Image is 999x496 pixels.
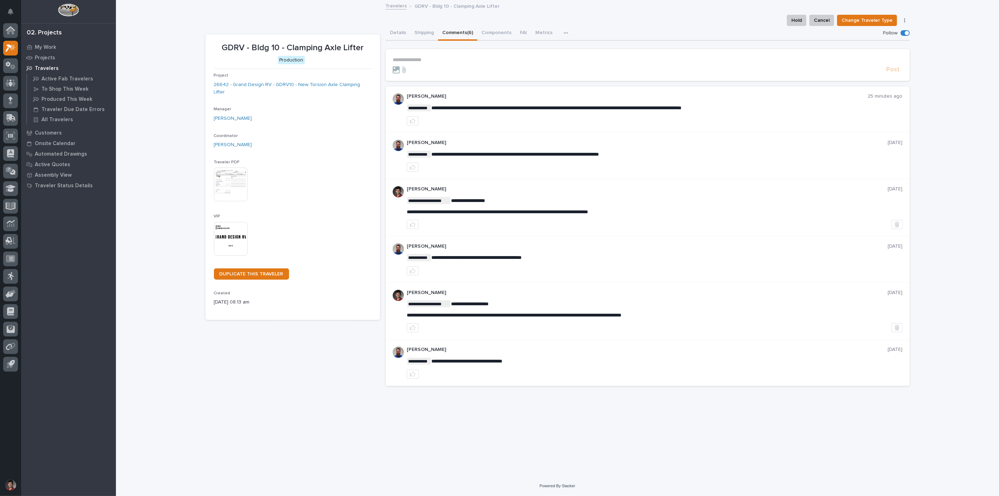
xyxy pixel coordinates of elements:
p: [DATE] [888,243,903,249]
p: Projects [35,55,55,61]
a: Onsite Calendar [21,138,116,149]
span: Manager [214,107,231,111]
p: Active Fab Travelers [41,76,93,82]
p: To Shop This Week [41,86,89,92]
p: Traveler Due Date Errors [41,106,105,113]
p: [PERSON_NAME] [407,186,888,192]
img: 6hTokn1ETDGPf9BPokIQ [393,140,404,151]
button: Delete post [892,220,903,229]
a: [PERSON_NAME] [214,141,252,149]
img: 6hTokn1ETDGPf9BPokIQ [393,93,404,105]
button: Cancel [809,15,834,26]
p: GDRV - Bldg 10 - Clamping Axle Lifter [414,2,499,9]
a: All Travelers [27,115,116,124]
a: Traveler Due Date Errors [27,104,116,114]
button: Delete post [892,323,903,332]
a: Customers [21,128,116,138]
a: Active Quotes [21,159,116,170]
p: [DATE] [888,290,903,296]
button: Shipping [410,26,438,41]
a: Projects [21,52,116,63]
p: [PERSON_NAME] [407,93,868,99]
button: Notifications [3,4,18,19]
a: Produced This Week [27,94,116,104]
p: [DATE] [888,140,903,146]
p: GDRV - Bldg 10 - Clamping Axle Lifter [214,43,372,53]
button: Change Traveler Type [837,15,897,26]
a: DUPLICATE THIS TRAVELER [214,268,289,280]
p: Customers [35,130,62,136]
img: 6hTokn1ETDGPf9BPokIQ [393,347,404,358]
button: like this post [407,116,419,125]
a: To Shop This Week [27,84,116,94]
img: ROij9lOReuV7WqYxWfnW [393,290,404,301]
button: like this post [407,266,419,275]
div: Production [278,56,305,65]
p: Onsite Calendar [35,141,76,147]
p: [DATE] [888,347,903,353]
span: Hold [791,16,802,25]
p: [PERSON_NAME] [407,140,888,146]
p: My Work [35,44,56,51]
button: Details [386,26,410,41]
span: DUPLICATE THIS TRAVELER [220,272,283,276]
a: Automated Drawings [21,149,116,159]
p: [DATE] 08:13 am [214,299,372,306]
img: Workspace Logo [58,4,79,17]
span: Coordinator [214,134,238,138]
button: Metrics [531,26,557,41]
img: 6hTokn1ETDGPf9BPokIQ [393,243,404,255]
a: Travelers [21,63,116,73]
span: Traveler PDF [214,160,240,164]
button: Components [477,26,516,41]
p: Active Quotes [35,162,70,168]
p: Assembly View [35,172,72,178]
a: Travelers [385,1,407,9]
a: Powered By Stacker [540,484,575,488]
span: Change Traveler Type [842,16,893,25]
a: 26642 - Grand Design RV - GDRV10 - New Torsion Axle Clamping Lifter [214,81,372,96]
p: [PERSON_NAME] [407,347,888,353]
span: Post [887,66,900,74]
button: users-avatar [3,478,18,492]
p: Travelers [35,65,59,72]
a: My Work [21,42,116,52]
button: FAI [516,26,531,41]
button: Post [884,66,903,74]
p: Produced This Week [41,96,92,103]
p: [PERSON_NAME] [407,290,888,296]
button: like this post [407,163,419,172]
p: Follow [883,30,898,36]
a: Active Fab Travelers [27,74,116,84]
a: [PERSON_NAME] [214,115,252,122]
p: All Travelers [41,117,73,123]
p: Automated Drawings [35,151,87,157]
button: like this post [407,370,419,379]
button: Comments (6) [438,26,477,41]
button: Hold [787,15,807,26]
button: like this post [407,220,419,229]
p: 25 minutes ago [868,93,903,99]
span: Cancel [814,16,830,25]
a: Assembly View [21,170,116,180]
button: like this post [407,323,419,332]
p: [PERSON_NAME] [407,243,888,249]
span: Created [214,291,230,295]
img: ROij9lOReuV7WqYxWfnW [393,186,404,197]
span: Project [214,73,229,78]
p: [DATE] [888,186,903,192]
span: VIP [214,214,221,218]
p: Traveler Status Details [35,183,93,189]
div: 02. Projects [27,29,62,37]
a: Traveler Status Details [21,180,116,191]
div: Notifications [9,8,18,20]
